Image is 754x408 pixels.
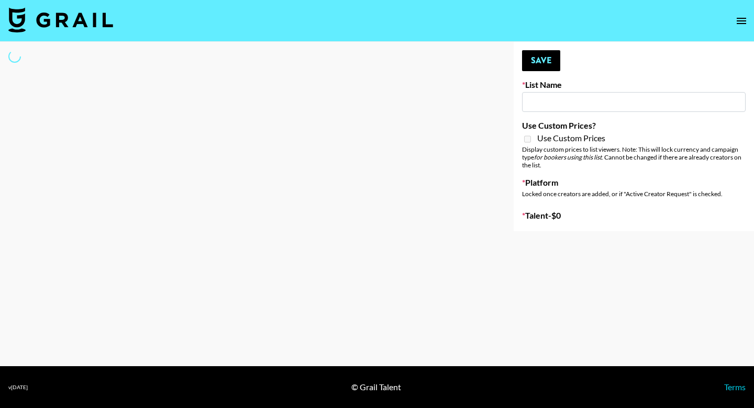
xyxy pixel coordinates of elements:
em: for bookers using this list [534,153,602,161]
button: Save [522,50,560,71]
label: Use Custom Prices? [522,120,746,131]
div: Locked once creators are added, or if "Active Creator Request" is checked. [522,190,746,198]
a: Terms [724,382,746,392]
div: Display custom prices to list viewers. Note: This will lock currency and campaign type . Cannot b... [522,145,746,169]
div: v [DATE] [8,384,28,391]
label: Talent - $ 0 [522,210,746,221]
label: Platform [522,177,746,188]
img: Grail Talent [8,7,113,32]
button: open drawer [731,10,752,31]
span: Use Custom Prices [537,133,605,143]
label: List Name [522,80,746,90]
div: © Grail Talent [351,382,401,392]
